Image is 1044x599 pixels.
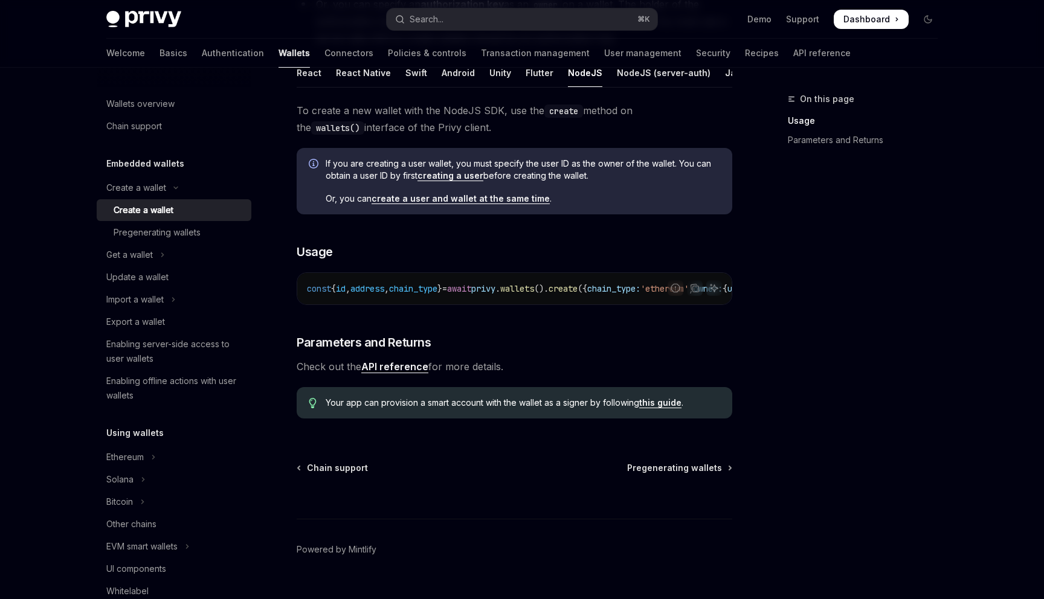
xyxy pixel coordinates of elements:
div: Solana [106,472,134,487]
a: Policies & controls [388,39,466,68]
span: Usage [297,243,333,260]
span: Dashboard [843,13,890,25]
div: Other chains [106,517,156,531]
span: Or, you can . [326,193,720,205]
span: user_id: [727,283,766,294]
div: Pregenerating wallets [114,225,201,240]
button: Report incorrect code [668,280,683,296]
span: ⌘ K [637,14,650,24]
a: Authentication [202,39,264,68]
a: UI components [97,558,251,580]
a: Export a wallet [97,311,251,333]
span: (). [534,283,549,294]
span: . [495,283,500,294]
a: Wallets overview [97,93,251,115]
img: dark logo [106,11,181,28]
a: Demo [747,13,772,25]
svg: Info [309,159,321,171]
span: { [723,283,727,294]
div: Java [725,59,746,87]
span: Chain support [307,462,368,474]
span: id [336,283,346,294]
span: Parameters and Returns [297,334,431,351]
div: NodeJS (server-auth) [617,59,710,87]
div: Ethereum [106,450,144,464]
span: await [447,283,471,294]
button: Toggle dark mode [918,10,938,29]
span: ({ [578,283,587,294]
div: UI components [106,562,166,576]
span: wallets [500,283,534,294]
span: create [549,283,578,294]
div: React [297,59,321,87]
span: If you are creating a user wallet, you must specify the user ID as the owner of the wallet. You c... [326,158,720,182]
a: Other chains [97,513,251,535]
div: Whitelabel [106,584,149,598]
a: Create a wallet [97,199,251,221]
a: Basics [159,39,187,68]
a: Update a wallet [97,266,251,288]
div: EVM smart wallets [106,539,178,554]
span: Your app can provision a smart account with the wallet as a signer by following . [326,397,720,409]
div: Get a wallet [106,248,153,262]
div: Enabling server-side access to user wallets [106,337,244,366]
a: Chain support [97,115,251,137]
code: wallets() [311,121,364,135]
span: chain_type [389,283,437,294]
div: Flutter [526,59,553,87]
a: Pregenerating wallets [627,462,731,474]
a: User management [604,39,681,68]
button: Open search [387,8,657,30]
a: API reference [793,39,851,68]
span: address [350,283,384,294]
a: Enabling server-side access to user wallets [97,333,251,370]
div: Wallets overview [106,97,175,111]
a: Dashboard [834,10,909,29]
div: Create a wallet [114,203,173,217]
div: Chain support [106,119,162,133]
a: Support [786,13,819,25]
a: Usage [788,111,947,130]
span: To create a new wallet with the NodeJS SDK, use the method on the interface of the Privy client. [297,102,732,136]
div: Swift [405,59,427,87]
a: Transaction management [481,39,590,68]
span: chain_type: [587,283,640,294]
a: create a user and wallet at the same time [372,193,550,204]
a: this guide [639,397,681,408]
button: Toggle EVM smart wallets section [97,536,251,557]
div: Update a wallet [106,270,169,284]
div: NodeJS [568,59,602,87]
button: Toggle Import a wallet section [97,289,251,310]
span: { [331,283,336,294]
a: Connectors [324,39,373,68]
span: } [437,283,442,294]
button: Toggle Get a wallet section [97,244,251,266]
button: Toggle Bitcoin section [97,491,251,513]
span: 'ethereum' [640,283,689,294]
a: Security [696,39,730,68]
span: Check out the for more details. [297,358,732,375]
a: creating a user [417,170,483,181]
div: Export a wallet [106,315,165,329]
a: Wallets [279,39,310,68]
h5: Embedded wallets [106,156,184,171]
div: Import a wallet [106,292,164,307]
button: Toggle Create a wallet section [97,177,251,199]
span: privy [471,283,495,294]
span: const [307,283,331,294]
a: Enabling offline actions with user wallets [97,370,251,406]
a: Chain support [298,462,368,474]
a: Welcome [106,39,145,68]
a: API reference [361,360,428,373]
span: On this page [800,92,854,106]
div: React Native [336,59,391,87]
div: Search... [410,12,443,27]
button: Ask AI [706,280,722,296]
span: , [346,283,350,294]
svg: Tip [309,398,317,409]
code: create [544,104,583,118]
a: Pregenerating wallets [97,222,251,243]
div: Android [442,59,475,87]
span: Pregenerating wallets [627,462,722,474]
button: Toggle Solana section [97,469,251,490]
